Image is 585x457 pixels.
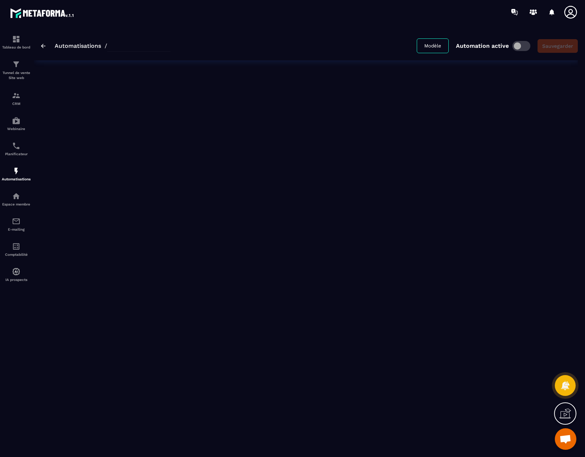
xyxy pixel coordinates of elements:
p: Tableau de bord [2,45,31,49]
img: formation [12,91,20,100]
a: Automatisations [55,42,101,49]
img: automations [12,267,20,276]
p: IA prospects [2,278,31,282]
p: Tunnel de vente Site web [2,70,31,80]
a: automationsautomationsEspace membre [2,186,31,212]
p: Automatisations [2,177,31,181]
p: E-mailing [2,227,31,231]
a: formationformationCRM [2,86,31,111]
a: formationformationTunnel de vente Site web [2,55,31,86]
button: Modèle [417,38,449,53]
p: CRM [2,102,31,106]
img: automations [12,167,20,175]
img: automations [12,192,20,200]
p: Espace membre [2,202,31,206]
img: scheduler [12,142,20,150]
p: Comptabilité [2,253,31,257]
a: accountantaccountantComptabilité [2,237,31,262]
a: automationsautomationsAutomatisations [2,161,31,186]
p: Webinaire [2,127,31,131]
img: logo [10,6,75,19]
img: email [12,217,20,226]
p: Planificateur [2,152,31,156]
span: / [105,42,107,49]
a: emailemailE-mailing [2,212,31,237]
img: arrow [41,44,46,48]
img: formation [12,60,20,69]
a: schedulerschedulerPlanificateur [2,136,31,161]
img: formation [12,35,20,43]
a: formationformationTableau de bord [2,29,31,55]
a: Mở cuộc trò chuyện [555,428,576,450]
img: automations [12,116,20,125]
p: Automation active [456,42,509,49]
a: automationsautomationsWebinaire [2,111,31,136]
img: accountant [12,242,20,251]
